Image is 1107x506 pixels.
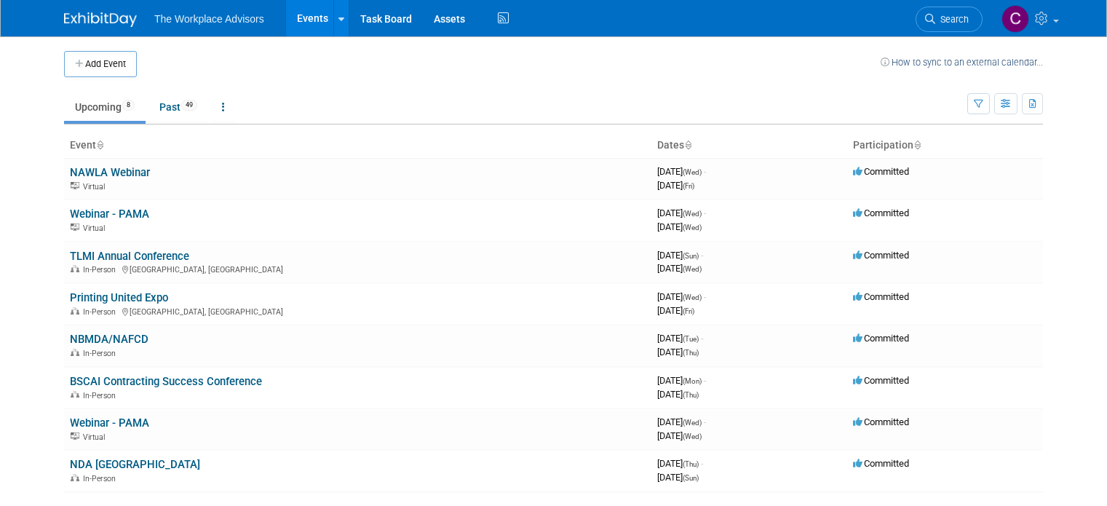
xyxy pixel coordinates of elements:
span: Virtual [83,224,109,233]
img: Virtual Event [71,182,79,189]
span: - [704,291,706,302]
span: - [704,416,706,427]
img: In-Person Event [71,265,79,272]
span: [DATE] [657,375,706,386]
span: (Wed) [683,432,702,440]
span: [DATE] [657,166,706,177]
a: Past49 [148,93,208,121]
span: Committed [853,207,909,218]
span: In-Person [83,307,120,317]
a: How to sync to an external calendar... [881,57,1043,68]
span: (Wed) [683,224,702,232]
span: Committed [853,250,909,261]
span: (Tue) [683,335,699,343]
span: - [701,458,703,469]
span: [DATE] [657,472,699,483]
th: Dates [651,133,847,158]
span: - [704,166,706,177]
span: Virtual [83,182,109,191]
span: - [701,250,703,261]
span: Search [935,14,969,25]
a: NDA [GEOGRAPHIC_DATA] [70,458,200,471]
a: BSCAI Contracting Success Conference [70,375,262,388]
span: Committed [853,333,909,344]
span: (Mon) [683,377,702,385]
a: NBMDA/NAFCD [70,333,148,346]
span: [DATE] [657,458,703,469]
span: (Thu) [683,349,699,357]
button: Add Event [64,51,137,77]
a: Webinar - PAMA [70,416,149,430]
a: Sort by Start Date [684,139,691,151]
a: Webinar - PAMA [70,207,149,221]
span: (Fri) [683,182,694,190]
span: Committed [853,375,909,386]
span: 49 [181,100,197,111]
a: NAWLA Webinar [70,166,150,179]
img: Virtual Event [71,432,79,440]
span: [DATE] [657,221,702,232]
img: In-Person Event [71,474,79,481]
th: Participation [847,133,1043,158]
span: Committed [853,458,909,469]
span: (Sun) [683,474,699,482]
img: Virtual Event [71,224,79,231]
span: (Thu) [683,460,699,468]
span: [DATE] [657,263,702,274]
span: - [701,333,703,344]
a: Sort by Event Name [96,139,103,151]
span: (Wed) [683,419,702,427]
span: Virtual [83,432,109,442]
span: - [704,375,706,386]
a: Search [916,7,983,32]
img: In-Person Event [71,349,79,356]
span: Committed [853,416,909,427]
span: (Sun) [683,252,699,260]
span: (Wed) [683,168,702,176]
div: [GEOGRAPHIC_DATA], [GEOGRAPHIC_DATA] [70,305,646,317]
span: [DATE] [657,180,694,191]
span: (Wed) [683,210,702,218]
span: [DATE] [657,207,706,218]
span: 8 [122,100,135,111]
span: [DATE] [657,291,706,302]
span: In-Person [83,265,120,274]
a: TLMI Annual Conference [70,250,189,263]
span: (Fri) [683,307,694,315]
span: In-Person [83,391,120,400]
span: (Wed) [683,293,702,301]
img: In-Person Event [71,307,79,315]
span: [DATE] [657,389,699,400]
a: Sort by Participation Type [913,139,921,151]
span: Committed [853,291,909,302]
img: In-Person Event [71,391,79,398]
span: [DATE] [657,250,703,261]
span: [DATE] [657,333,703,344]
span: [DATE] [657,430,702,441]
a: Printing United Expo [70,291,168,304]
span: [DATE] [657,305,694,316]
div: [GEOGRAPHIC_DATA], [GEOGRAPHIC_DATA] [70,263,646,274]
span: The Workplace Advisors [154,13,264,25]
img: Claudia St. John [1001,5,1029,33]
img: ExhibitDay [64,12,137,27]
span: [DATE] [657,347,699,357]
span: In-Person [83,474,120,483]
span: In-Person [83,349,120,358]
span: [DATE] [657,416,706,427]
th: Event [64,133,651,158]
a: Upcoming8 [64,93,146,121]
span: (Wed) [683,265,702,273]
span: (Thu) [683,391,699,399]
span: Committed [853,166,909,177]
span: - [704,207,706,218]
